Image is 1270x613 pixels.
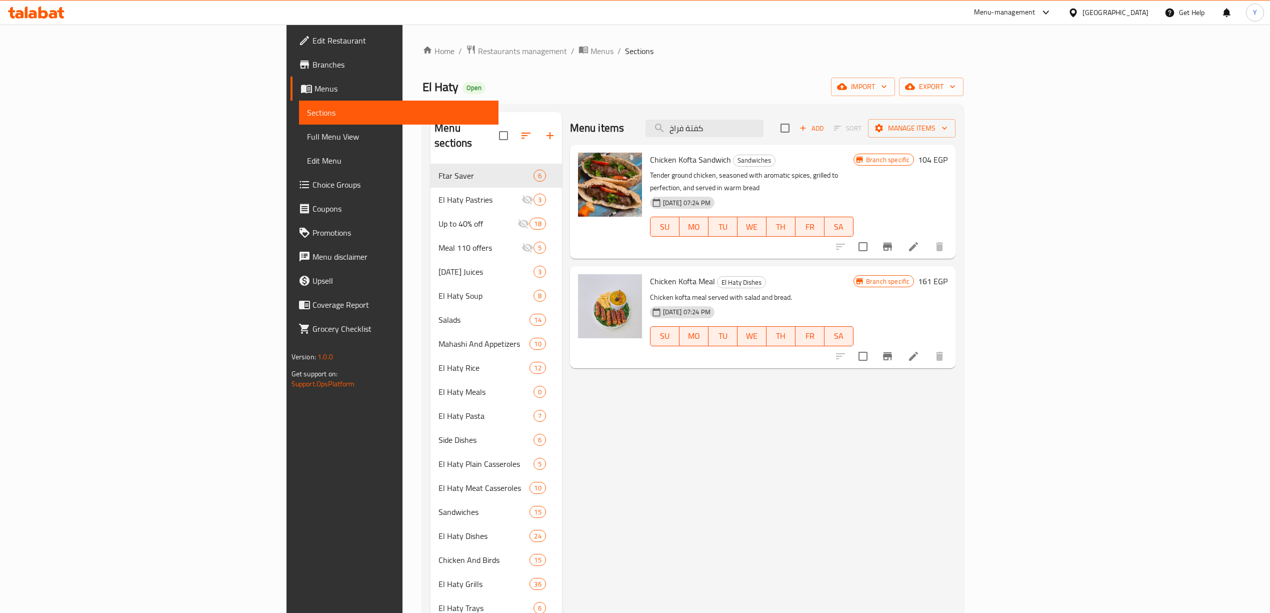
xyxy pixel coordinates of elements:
[529,218,545,230] div: items
[534,387,545,397] span: 0
[438,362,529,374] span: El Haty Rice
[314,83,490,95] span: Menus
[530,339,545,349] span: 10
[514,124,538,148] span: Sort sections
[974,7,1035,19] div: Menu-management
[290,221,498,245] a: Promotions
[918,274,947,288] h6: 161 EGP
[827,121,868,136] span: Select section first
[737,217,766,237] button: WE
[530,315,545,325] span: 14
[521,194,533,206] svg: Inactive section
[875,344,899,368] button: Branch-specific-item
[299,125,498,149] a: Full Menu View
[650,169,853,194] p: Tender ground chicken, seasoned with aromatic spices, grilled to perfection, and served in warm b...
[708,217,737,237] button: TU
[1082,7,1148,18] div: [GEOGRAPHIC_DATA]
[717,276,766,288] div: El Haty Dishes
[312,203,490,215] span: Coupons
[430,236,562,260] div: Meal 110 offers5
[530,531,545,541] span: 24
[534,171,545,181] span: 6
[438,458,533,470] span: El Haty Plain Casseroles
[438,410,533,422] div: El Haty Pasta
[290,293,498,317] a: Coverage Report
[312,179,490,191] span: Choice Groups
[683,329,704,343] span: MO
[430,476,562,500] div: El Haty Meat Casseroles10
[307,155,490,167] span: Edit Menu
[907,350,919,362] a: Edit menu item
[312,251,490,263] span: Menu disclaimer
[438,530,529,542] div: El Haty Dishes
[438,338,529,350] span: Mahashi And Appetizers
[438,578,529,590] div: El Haty Grills
[654,329,675,343] span: SU
[529,530,545,542] div: items
[529,362,545,374] div: items
[733,155,775,167] div: Sandwiches
[438,314,529,326] span: Salads
[533,290,546,302] div: items
[679,217,708,237] button: MO
[312,323,490,335] span: Grocery Checklist
[438,194,521,206] span: El Haty Pastries
[438,290,533,302] span: El Haty Soup
[438,482,529,494] span: El Haty Meat Casseroles
[430,404,562,428] div: El Haty Pasta7
[770,220,791,234] span: TH
[290,245,498,269] a: Menu disclaimer
[438,434,533,446] span: Side Dishes
[876,122,947,135] span: Manage items
[712,220,733,234] span: TU
[683,220,704,234] span: MO
[534,459,545,469] span: 5
[438,242,521,254] span: Meal 110 offers
[625,45,653,57] span: Sections
[679,326,708,346] button: MO
[438,170,533,182] span: Ftar Saver
[733,155,775,166] span: Sandwiches
[538,124,562,148] button: Add section
[533,194,546,206] div: items
[918,153,947,167] h6: 104 EGP
[799,329,820,343] span: FR
[868,119,955,138] button: Manage items
[862,277,913,286] span: Branch specific
[650,291,853,304] p: Chicken kofta meal served with salad and bread.
[737,326,766,346] button: WE
[927,235,951,259] button: delete
[534,435,545,445] span: 6
[438,506,529,518] div: Sandwiches
[824,217,853,237] button: SA
[430,452,562,476] div: El Haty Plain Casseroles5
[839,81,887,93] span: import
[291,350,316,363] span: Version:
[799,220,820,234] span: FR
[774,118,795,139] span: Select section
[517,218,529,230] svg: Inactive section
[529,338,545,350] div: items
[650,152,731,167] span: Chicken Kofta Sandwich
[617,45,621,57] li: /
[534,243,545,253] span: 5
[534,195,545,205] span: 3
[430,284,562,308] div: El Haty Soup8
[708,326,737,346] button: TU
[645,120,763,137] input: search
[307,131,490,143] span: Full Menu View
[828,329,849,343] span: SA
[570,121,624,136] h2: Menu items
[770,329,791,343] span: TH
[493,125,514,146] span: Select all sections
[650,274,715,289] span: Chicken Kofta Meal
[831,78,895,96] button: import
[907,81,955,93] span: export
[430,380,562,404] div: El Haty Meals0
